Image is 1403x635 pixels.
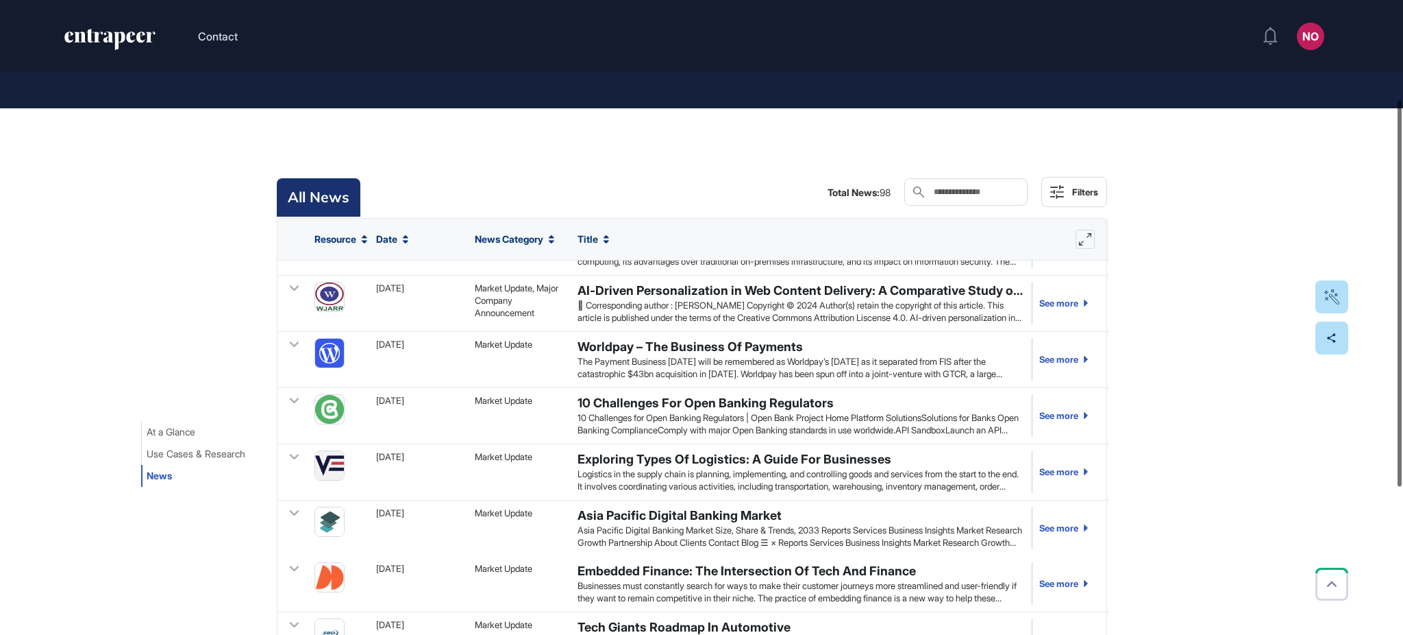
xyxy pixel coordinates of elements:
span: 98 [880,187,891,198]
div: Market Update [475,619,532,631]
span: News Category [475,234,543,245]
div: Market Update [475,338,532,350]
div: Exploring Types Of Logistics: A Guide For Businesses [578,451,1025,468]
a: See more [1032,282,1088,324]
div: [DATE] [376,619,404,631]
span: All News [288,187,349,208]
div: Asia Pacific Digital Banking Market Size, Share & Trends, 2033 Reports Services Business Insights... [578,524,1025,549]
div: [DATE] [376,394,404,407]
img: www.marketdataforecast.com [314,507,345,537]
span: Resource [314,234,356,245]
div: Market Update [475,507,532,519]
div: [DATE] [376,451,404,463]
div: Filters [1072,187,1098,197]
span: Use Cases & Research [147,448,245,459]
span: News [147,470,172,481]
div: 10 Challenges For Open Banking Regulators [578,394,1025,411]
div: [DATE] [376,507,404,519]
div: Businesses must constantly search for ways to make their customer journeys more streamlined and u... [578,579,1025,604]
div: Market Update, Major Company Announcement [475,282,564,320]
button: Expand list [1076,230,1095,249]
a: See more [1032,451,1088,493]
div: Asia Pacific Digital Banking Market [578,507,1025,524]
div: Market Update [475,451,532,463]
a: entrapeer-logo [63,29,157,55]
img: businessofpayments.com [314,338,345,368]
a: See more [1032,394,1088,437]
div:  Corresponding author : [PERSON_NAME] Copyright © 2024 Author(s) retain the copyright of this ar... [578,299,1025,324]
img: www.invensis.net [314,451,345,481]
div: AI-Driven Personalization in Web Content Delivery: A Comparative Study of User Engagement in the ... [578,282,1025,299]
b: Total News: [828,187,880,198]
span: Date [376,234,397,245]
span: Title [578,234,598,245]
button: Contact [198,27,238,45]
div: [DATE] [376,282,404,294]
img: www.bairesdev.com [314,562,345,592]
div: The Payment Business [DATE] will be remembered as Worldpay’s [DATE] as it separated from FIS afte... [578,355,1025,380]
img: wjarr.com [314,282,345,312]
button: At a Glance [141,421,201,443]
div: Worldpay – The Business Of Payments [578,338,1025,355]
div: [DATE] [376,338,404,350]
button: NO [1297,23,1324,50]
div: [DATE] [376,562,404,575]
div: Market Update [475,394,532,407]
button: Filters [1041,177,1107,207]
div: 10 Challenges for Open Banking Regulators | Open Bank Project Home Platform SolutionsSolutions fo... [578,411,1025,436]
span: At a Glance [147,427,195,438]
button: Use Cases & Research [141,443,251,465]
div: Logistics in the supply chain is planning, implementing, and controlling goods and services from ... [578,468,1025,492]
div: Market Update [475,562,532,575]
button: News [141,465,177,487]
img: www.openbankproject.com [314,394,345,424]
a: See more [1032,338,1088,381]
a: See more [1032,562,1088,605]
a: See more [1032,507,1088,549]
div: Embedded Finance: The Intersection Of Tech And Finance [578,562,1025,579]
